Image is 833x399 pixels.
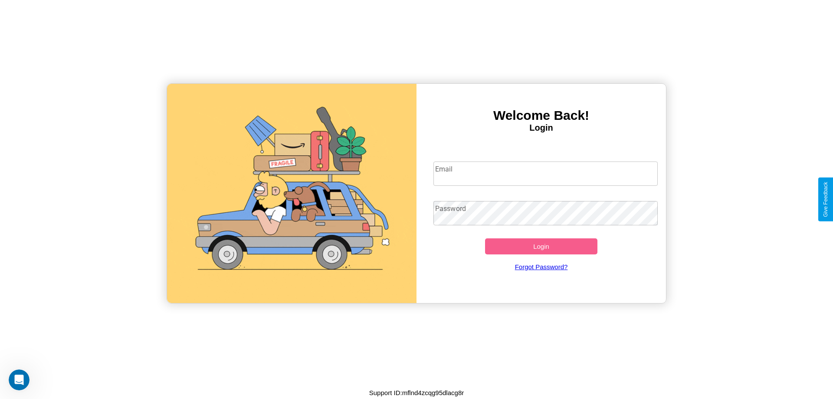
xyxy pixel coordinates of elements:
[369,387,464,399] p: Support ID: mflnd4zcqg95dlacg8r
[485,238,597,254] button: Login
[429,254,654,279] a: Forgot Password?
[9,369,30,390] iframe: Intercom live chat
[823,182,829,217] div: Give Feedback
[416,108,666,123] h3: Welcome Back!
[416,123,666,133] h4: Login
[167,84,416,303] img: gif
